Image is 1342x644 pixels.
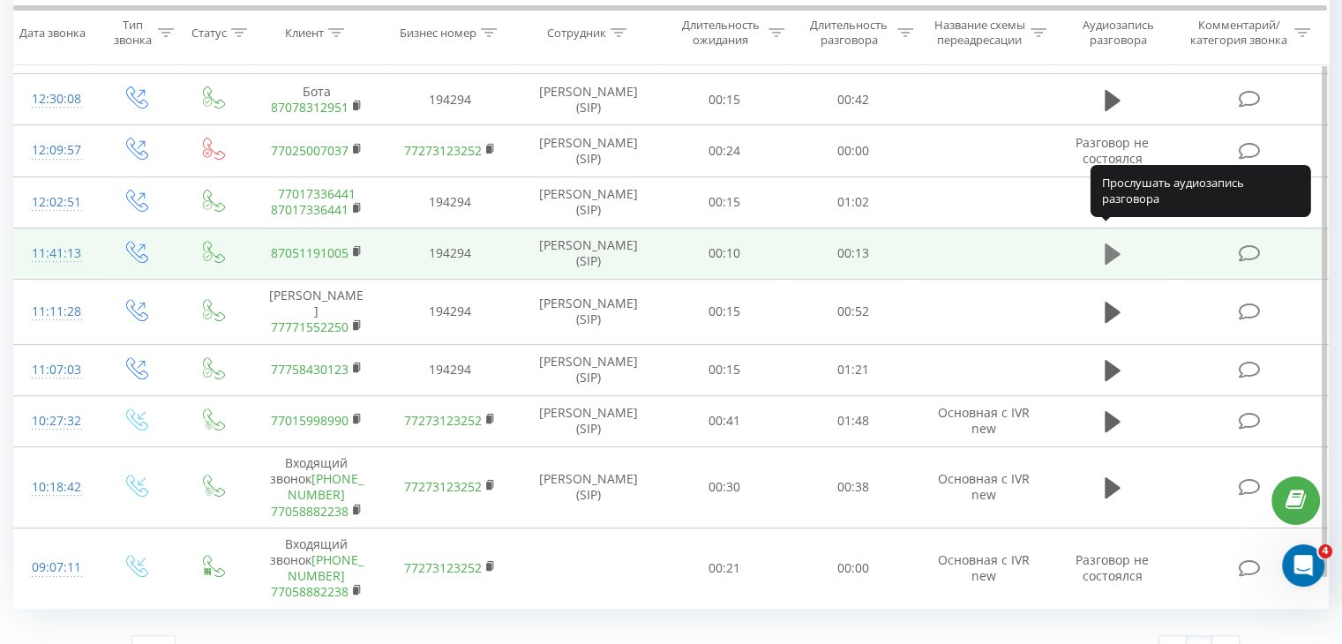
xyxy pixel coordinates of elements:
td: Входящий звонок [250,446,383,528]
div: Сотрудник [547,26,606,41]
td: 00:15 [661,176,789,228]
td: [PERSON_NAME] (SIP) [517,395,661,446]
td: 00:15 [661,280,789,345]
td: Основная с IVR new [917,446,1050,528]
td: [PERSON_NAME] (SIP) [517,74,661,125]
td: [PERSON_NAME] [250,280,383,345]
div: Прослушать аудиозапись разговора [1091,165,1311,217]
div: Статус [191,26,227,41]
a: 87078312951 [271,99,349,116]
td: 00:41 [661,395,789,446]
td: [PERSON_NAME] (SIP) [517,176,661,228]
td: 00:15 [661,74,789,125]
div: 09:07:11 [32,550,79,585]
td: 194294 [383,228,516,279]
td: [PERSON_NAME] (SIP) [517,125,661,176]
div: Длительность ожидания [677,19,765,49]
div: 11:07:03 [32,353,79,387]
td: 00:21 [661,528,789,609]
td: [PERSON_NAME] (SIP) [517,228,661,279]
a: 77758430123 [271,361,349,378]
td: 01:48 [789,395,917,446]
span: Разговор не состоялся [1076,134,1149,167]
td: 01:21 [789,344,917,395]
div: Аудиозапись разговора [1067,19,1170,49]
div: 11:11:28 [32,295,79,329]
a: 77273123252 [404,478,482,495]
td: 00:15 [661,344,789,395]
div: Название схемы переадресации [933,19,1026,49]
a: 77273123252 [404,142,482,159]
td: 00:13 [789,228,917,279]
td: 00:52 [789,280,917,345]
td: Основная с IVR new [917,395,1050,446]
a: 87017336441 [271,201,349,218]
td: 01:02 [789,176,917,228]
td: Входящий звонок [250,528,383,609]
span: 4 [1318,544,1332,558]
a: [PHONE_NUMBER] [288,551,364,584]
div: 12:09:57 [32,133,79,168]
td: 194294 [383,74,516,125]
div: Дата звонка [19,26,86,41]
td: 00:38 [789,446,917,528]
a: 77025007037 [271,142,349,159]
td: [PERSON_NAME] (SIP) [517,344,661,395]
td: 00:00 [789,528,917,609]
a: 77058882238 [271,583,349,600]
td: 194294 [383,176,516,228]
td: 00:42 [789,74,917,125]
td: 00:00 [789,125,917,176]
div: 11:41:13 [32,236,79,271]
a: 77273123252 [404,559,482,576]
td: [PERSON_NAME] (SIP) [517,280,661,345]
div: 10:18:42 [32,470,79,505]
div: 12:02:51 [32,185,79,220]
td: 00:10 [661,228,789,279]
a: 87051191005 [271,244,349,261]
span: Разговор не состоялся [1076,551,1149,584]
a: 77771552250 [271,318,349,335]
div: Комментарий/категория звонка [1187,19,1290,49]
div: Бизнес номер [400,26,476,41]
a: 77273123252 [404,412,482,429]
td: Бота [250,74,383,125]
td: 194294 [383,344,516,395]
a: 77058882238 [271,503,349,520]
td: 194294 [383,280,516,345]
div: Тип звонка [111,19,153,49]
a: 77015998990 [271,412,349,429]
td: 00:30 [661,446,789,528]
a: [PHONE_NUMBER] [288,470,364,503]
div: Клиент [285,26,324,41]
div: 10:27:32 [32,404,79,438]
td: 00:24 [661,125,789,176]
td: Основная с IVR new [917,528,1050,609]
div: 12:30:08 [32,82,79,116]
div: Длительность разговора [805,19,893,49]
a: 77017336441 [278,185,356,202]
iframe: Intercom live chat [1282,544,1324,587]
td: [PERSON_NAME] (SIP) [517,446,661,528]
